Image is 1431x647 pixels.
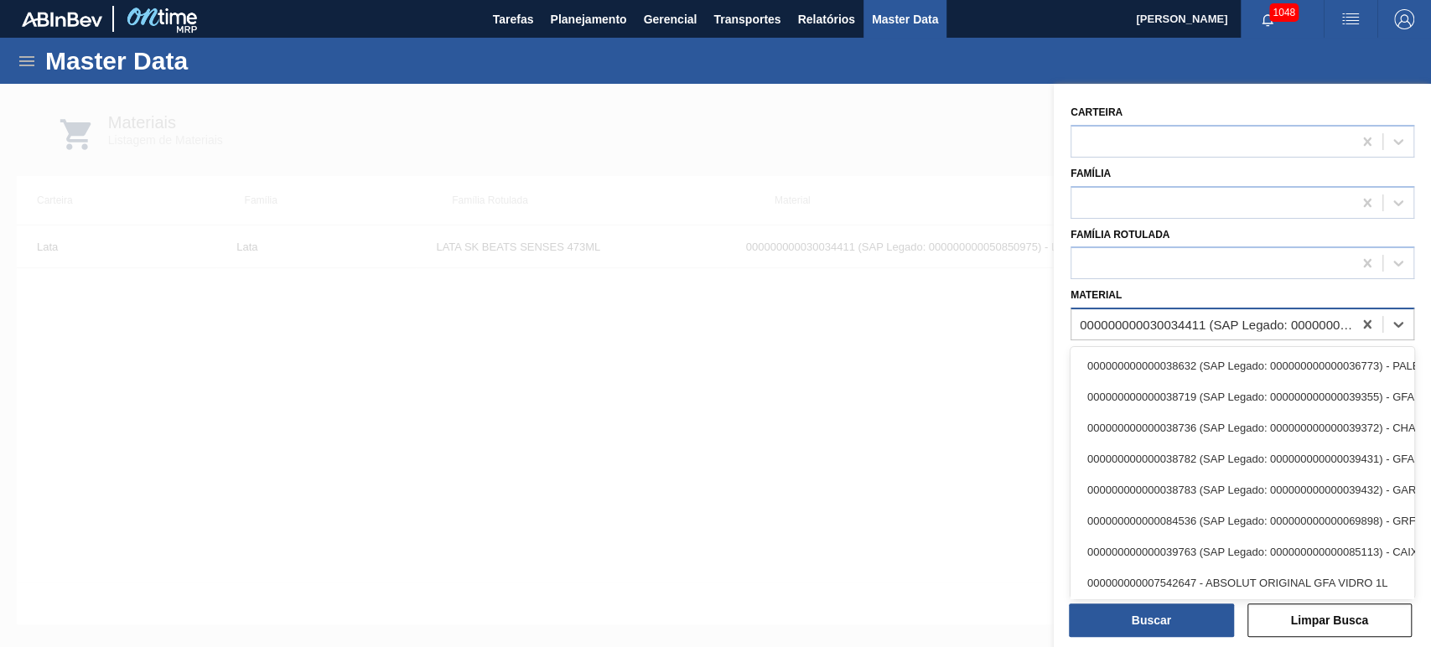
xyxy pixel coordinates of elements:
label: Carteira [1071,106,1123,118]
span: Transportes [713,9,780,29]
div: 000000000000038782 (SAP Legado: 000000000000039431) - GFA VIDRO 1L AMBAR RETORN. GFA VIDRO [1071,443,1414,474]
label: Família Rotulada [1071,229,1169,241]
span: Relatórios [797,9,854,29]
span: Master Data [872,9,938,29]
div: 000000000030034411 (SAP Legado: 000000000050850975) - LATA AL 473ML BEATS SENSES GARMINO [1080,318,1354,332]
div: 000000000000084536 (SAP Legado: 000000000000069898) - GRF VIDRO 1L AMBAR RET SPOC [1071,505,1414,536]
span: Planejamento [550,9,626,29]
div: 000000000000038736 (SAP Legado: 000000000000039372) - CHAPATEX 1,00 M 1,20 M 0,03 M [1071,412,1414,443]
img: TNhmsLtSVTkK8tSr43FrP2fwEKptu5GPRR3wAAAABJRU5ErkJggg== [22,12,102,27]
span: Tarefas [493,9,534,29]
h1: Master Data [45,51,343,70]
span: Gerencial [644,9,697,29]
label: Família [1071,168,1111,179]
button: Limpar Busca [1247,603,1413,637]
img: Logout [1394,9,1414,29]
span: 1048 [1269,3,1299,22]
div: 000000000000039763 (SAP Legado: 000000000000085113) - CAIXA DE PLASTICO AZUL BEES [1071,536,1414,567]
div: 000000000007542647 - ABSOLUT ORIGINAL GFA VIDRO 1L [1071,567,1414,598]
img: userActions [1340,9,1361,29]
div: 000000000000038783 (SAP Legado: 000000000000039432) - GARRAFEIRA PLAST 24 GFA 300ML AZUL C/2 [1071,474,1414,505]
button: Notificações [1241,8,1294,31]
label: Material [1071,289,1122,301]
div: 000000000000038719 (SAP Legado: 000000000000039355) - GFA VIDRO 635ML AMBAR TIPO A RETORN. [1071,381,1414,412]
div: 000000000000038632 (SAP Legado: 000000000000036773) - PALETE MADEIRA 1,00 M 1,20 M 0,14 M PBR [1071,350,1414,381]
button: Buscar [1069,603,1234,637]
